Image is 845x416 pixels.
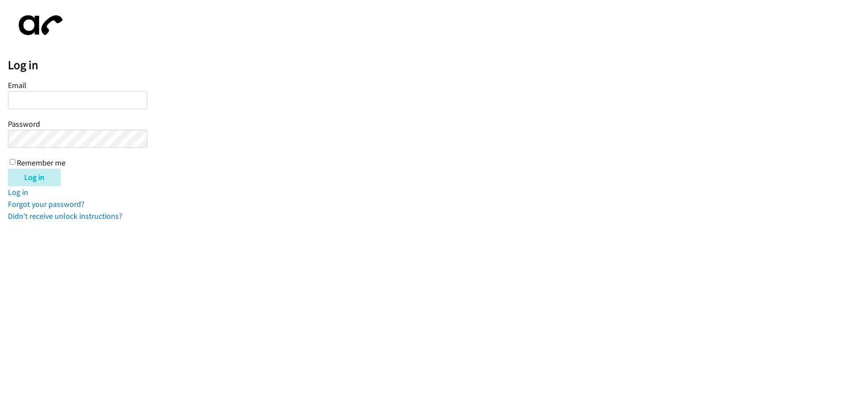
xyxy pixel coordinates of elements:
[8,199,84,209] a: Forgot your password?
[8,169,61,186] input: Log in
[8,119,40,129] label: Password
[17,158,66,168] label: Remember me
[8,58,845,73] h2: Log in
[8,187,28,197] a: Log in
[8,80,26,90] label: Email
[8,211,122,221] a: Didn't receive unlock instructions?
[8,8,70,43] img: aphone-8a226864a2ddd6a5e75d1ebefc011f4aa8f32683c2d82f3fb0802fe031f96514.svg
